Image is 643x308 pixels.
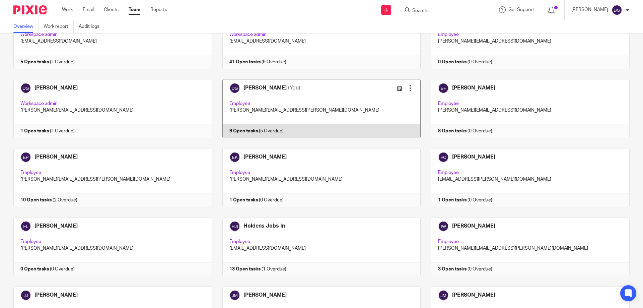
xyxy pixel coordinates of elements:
a: Clients [104,6,119,13]
a: Work [62,6,73,13]
a: Team [129,6,140,13]
input: Search [412,8,472,14]
a: Audit logs [79,20,104,33]
img: svg%3E [612,5,622,15]
span: Get Support [508,7,534,12]
a: Email [83,6,94,13]
a: Overview [13,20,39,33]
img: Pixie [13,5,47,14]
a: Work report [44,20,74,33]
p: [PERSON_NAME] [571,6,608,13]
a: Reports [150,6,167,13]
